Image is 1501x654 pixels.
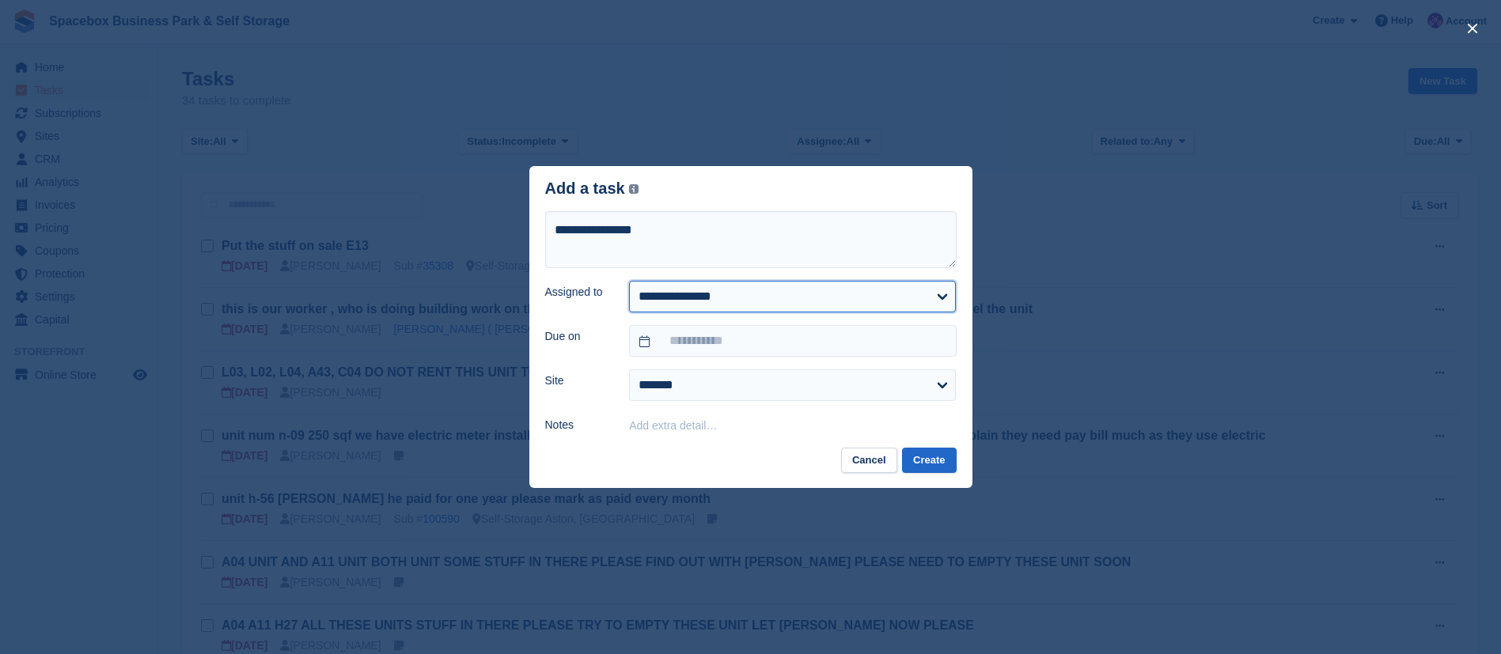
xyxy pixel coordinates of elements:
button: close [1460,16,1485,41]
label: Due on [545,328,611,345]
label: Notes [545,417,611,433]
button: Create [902,448,956,474]
button: Add extra detail… [629,419,717,432]
img: icon-info-grey-7440780725fd019a000dd9b08b2336e03edf1995a4989e88bcd33f0948082b44.svg [629,184,639,194]
label: Assigned to [545,284,611,301]
button: Cancel [841,448,897,474]
label: Site [545,372,611,389]
div: Add a task [545,180,639,198]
